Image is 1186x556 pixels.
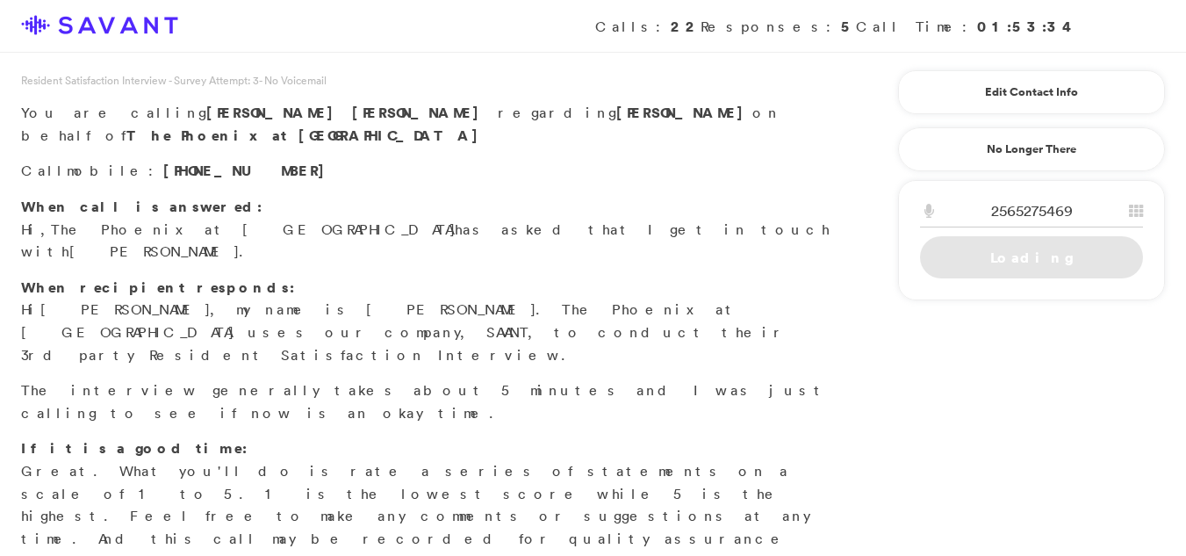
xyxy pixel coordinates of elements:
[898,127,1165,171] a: No Longer There
[206,103,342,122] span: [PERSON_NAME]
[40,300,210,318] span: [PERSON_NAME]
[21,102,831,147] p: You are calling regarding on behalf of
[21,196,831,264] p: Hi, has asked that I get in touch with .
[21,438,248,458] strong: If it is a good time:
[977,17,1077,36] strong: 01:53:34
[21,160,831,183] p: Call :
[21,277,831,366] p: Hi , my name is [PERSON_NAME]. The Phoenix at [GEOGRAPHIC_DATA] uses our company, SAVANT, to cond...
[21,73,327,88] span: Resident Satisfaction Interview - Survey Attempt: 3 - No Voicemail
[67,162,148,179] span: mobile
[21,379,831,424] p: The interview generally takes about 5 minutes and I was just calling to see if now is an okay time.
[126,126,487,145] strong: The Phoenix at [GEOGRAPHIC_DATA]
[21,197,262,216] strong: When call is answered:
[616,103,752,122] strong: [PERSON_NAME]
[920,236,1143,278] a: Loading
[352,103,488,122] span: [PERSON_NAME]
[21,278,295,297] strong: When recipient responds:
[841,17,856,36] strong: 5
[51,220,455,238] span: The Phoenix at [GEOGRAPHIC_DATA]
[671,17,701,36] strong: 22
[920,78,1143,106] a: Edit Contact Info
[163,161,334,180] span: [PHONE_NUMBER]
[69,242,239,260] span: [PERSON_NAME]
